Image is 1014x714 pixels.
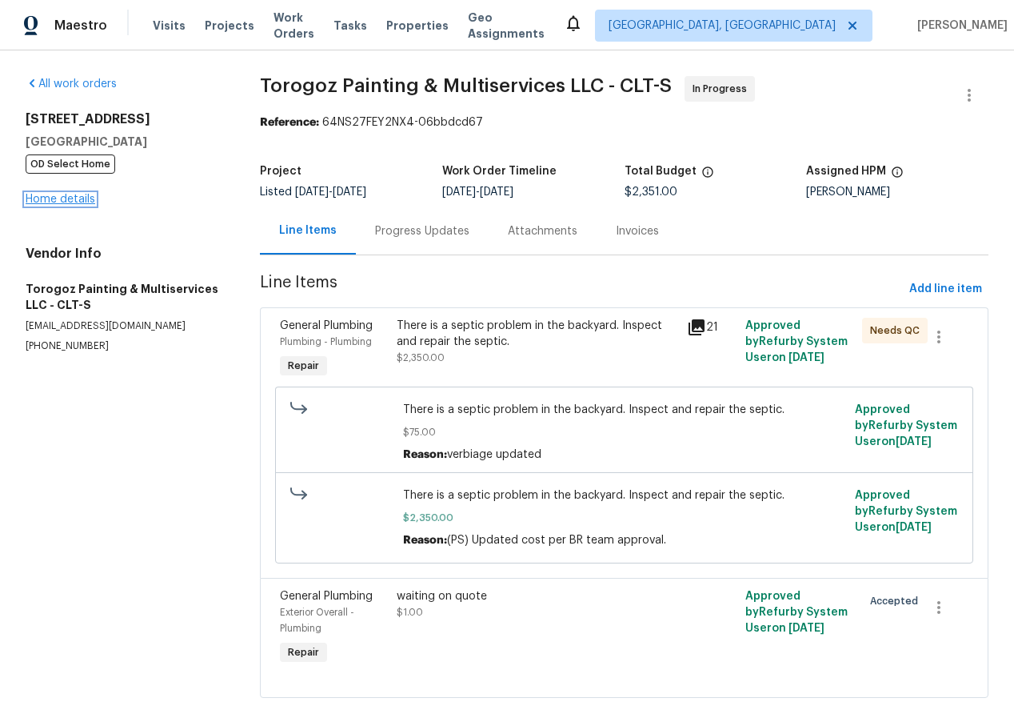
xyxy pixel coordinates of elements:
[260,114,988,130] div: 64NS27FEY2NX4-06bbdcd67
[403,535,447,546] span: Reason:
[280,320,373,331] span: General Plumbing
[609,18,836,34] span: [GEOGRAPHIC_DATA], [GEOGRAPHIC_DATA]
[205,18,254,34] span: Projects
[447,535,666,546] span: (PS) Updated cost per BR team approval.
[701,166,714,187] span: The total cost of line items that have been proposed by Opendoor. This sum includes line items th...
[403,510,845,526] span: $2,350.00
[745,591,848,634] span: Approved by Refurby System User on
[54,18,107,34] span: Maestro
[480,187,513,198] span: [DATE]
[468,10,545,42] span: Geo Assignments
[745,320,848,363] span: Approved by Refurby System User on
[280,608,354,633] span: Exterior Overall - Plumbing
[447,449,541,460] span: verbiage updated
[870,323,926,339] span: Needs QC
[788,623,824,634] span: [DATE]
[333,187,366,198] span: [DATE]
[333,20,367,31] span: Tasks
[280,337,372,347] span: Plumbing - Plumbing
[26,339,222,353] p: [PHONE_NUMBER]
[375,223,469,239] div: Progress Updates
[397,588,678,604] div: waiting on quote
[397,353,445,363] span: $2,350.00
[616,223,659,239] div: Invoices
[397,608,423,617] span: $1.00
[26,78,117,90] a: All work orders
[26,194,95,205] a: Home details
[806,166,886,177] h5: Assigned HPM
[260,275,903,304] span: Line Items
[896,436,932,447] span: [DATE]
[26,281,222,313] h5: Torogoz Painting & Multiservices LLC - CLT-S
[26,154,115,174] span: OD Select Home
[403,424,845,440] span: $75.00
[26,111,222,127] h2: [STREET_ADDRESS]
[281,644,325,660] span: Repair
[273,10,314,42] span: Work Orders
[442,187,513,198] span: -
[903,275,988,304] button: Add line item
[625,166,697,177] h5: Total Budget
[260,76,672,95] span: Torogoz Painting & Multiservices LLC - CLT-S
[508,223,577,239] div: Attachments
[260,117,319,128] b: Reference:
[281,358,325,374] span: Repair
[693,81,753,97] span: In Progress
[442,187,476,198] span: [DATE]
[260,166,301,177] h5: Project
[911,18,1008,34] span: [PERSON_NAME]
[403,487,845,503] span: There is a septic problem in the backyard. Inspect and repair the septic.
[397,318,678,350] div: There is a septic problem in the backyard. Inspect and repair the septic.
[279,223,337,239] div: Line Items
[788,352,824,363] span: [DATE]
[403,449,447,460] span: Reason:
[855,404,957,447] span: Approved by Refurby System User on
[260,187,366,198] span: Listed
[870,593,924,609] span: Accepted
[153,18,186,34] span: Visits
[896,522,932,533] span: [DATE]
[687,318,736,337] div: 21
[806,187,988,198] div: [PERSON_NAME]
[855,490,957,533] span: Approved by Refurby System User on
[891,166,904,187] span: The hpm assigned to this work order.
[295,187,329,198] span: [DATE]
[909,279,982,299] span: Add line item
[386,18,449,34] span: Properties
[280,591,373,602] span: General Plumbing
[442,166,557,177] h5: Work Order Timeline
[403,402,845,418] span: There is a septic problem in the backyard. Inspect and repair the septic.
[26,246,222,262] h4: Vendor Info
[26,319,222,333] p: [EMAIL_ADDRESS][DOMAIN_NAME]
[26,134,222,150] h5: [GEOGRAPHIC_DATA]
[295,187,366,198] span: -
[625,187,677,198] span: $2,351.00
